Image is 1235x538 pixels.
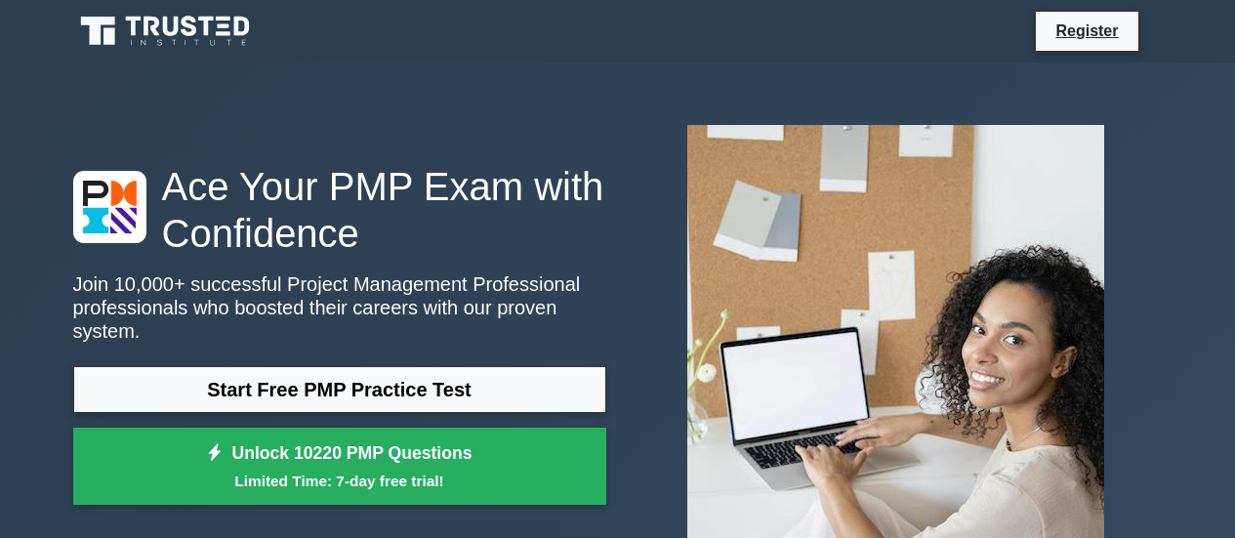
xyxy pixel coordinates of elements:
a: Register [1044,19,1130,43]
a: Unlock 10220 PMP QuestionsLimited Time: 7-day free trial! [73,428,606,506]
p: Join 10,000+ successful Project Management Professional professionals who boosted their careers w... [73,272,606,343]
small: Limited Time: 7-day free trial! [98,470,582,492]
a: Start Free PMP Practice Test [73,366,606,413]
h1: Ace Your PMP Exam with Confidence [73,163,606,257]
